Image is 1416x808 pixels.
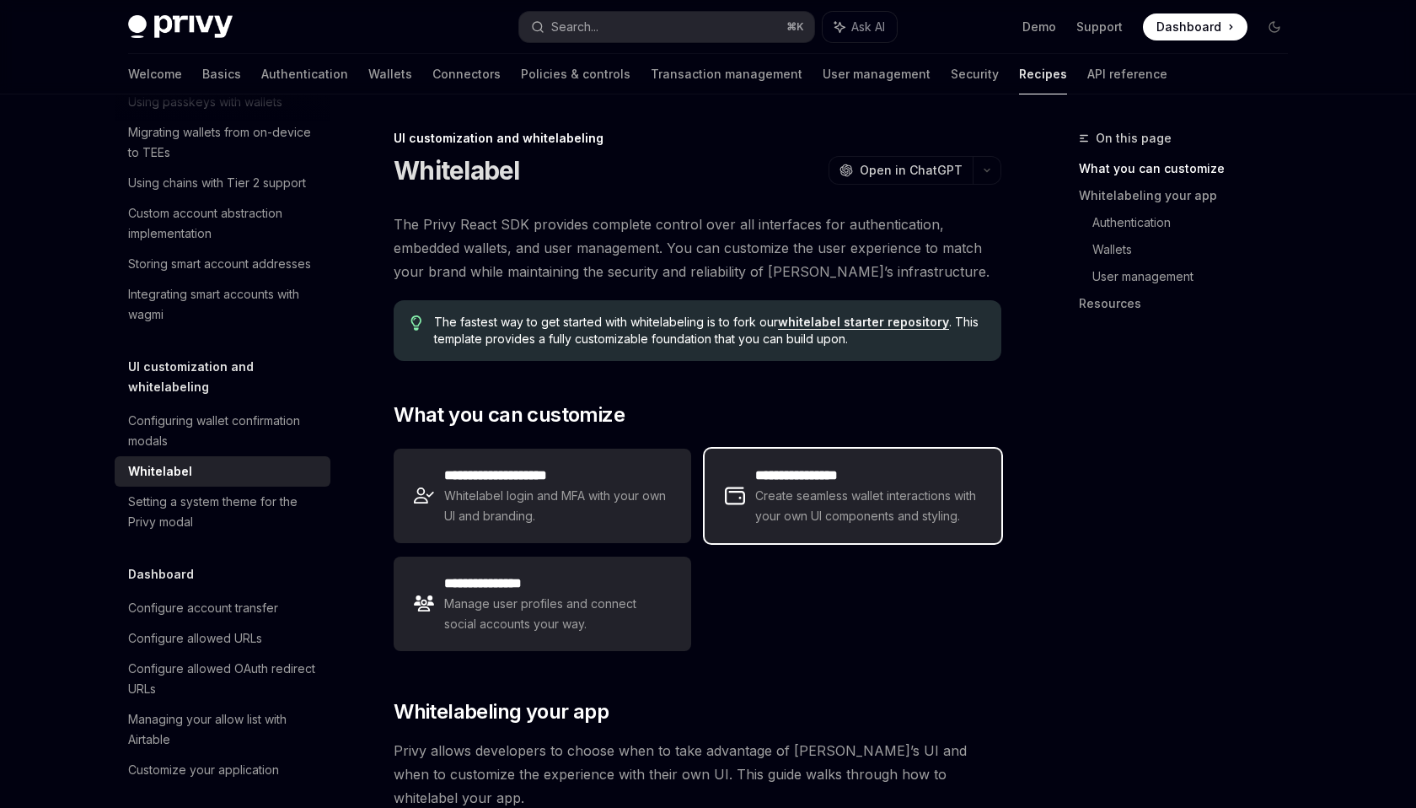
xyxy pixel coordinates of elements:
div: Customize your application [128,760,279,780]
a: Wallets [1092,236,1301,263]
a: Integrating smart accounts with wagmi [115,279,330,330]
div: Configuring wallet confirmation modals [128,411,320,451]
button: Open in ChatGPT [829,156,973,185]
a: Configure account transfer [115,593,330,623]
span: Whitelabel login and MFA with your own UI and branding. [444,486,670,526]
a: Authentication [1092,209,1301,236]
div: Using chains with Tier 2 support [128,173,306,193]
a: Storing smart account addresses [115,249,330,279]
div: Integrating smart accounts with wagmi [128,284,320,325]
a: Configuring wallet confirmation modals [115,406,330,456]
a: User management [823,54,931,94]
svg: Tip [410,315,422,331]
a: What you can customize [1079,155,1301,182]
span: Dashboard [1156,19,1221,35]
button: Ask AI [823,12,897,42]
span: Whitelabeling your app [394,698,609,725]
div: UI customization and whitelabeling [394,130,1001,147]
a: Configure allowed URLs [115,623,330,654]
div: Search... [551,17,598,37]
a: Wallets [368,54,412,94]
div: Custom account abstraction implementation [128,203,320,244]
a: Configure allowed OAuth redirect URLs [115,654,330,704]
a: Security [951,54,999,94]
div: Migrating wallets from on-device to TEEs [128,122,320,163]
a: Authentication [261,54,348,94]
span: ⌘ K [786,20,804,34]
span: The fastest way to get started with whitelabeling is to fork our . This template provides a fully... [434,314,984,347]
a: **** **** *****Manage user profiles and connect social accounts your way. [394,557,690,651]
a: Custom account abstraction implementation [115,198,330,249]
span: What you can customize [394,401,625,428]
a: whitelabel starter repository [778,315,949,330]
a: Support [1076,19,1123,35]
span: On this page [1096,128,1172,148]
h5: UI customization and whitelabeling [128,357,330,397]
a: Transaction management [651,54,802,94]
a: Whitelabel [115,456,330,487]
a: Recipes [1019,54,1067,94]
div: Configure account transfer [128,598,278,618]
a: Migrating wallets from on-device to TEEs [115,117,330,168]
img: dark logo [128,15,233,39]
a: API reference [1087,54,1167,94]
a: Welcome [128,54,182,94]
span: Manage user profiles and connect social accounts your way. [444,594,670,634]
a: Connectors [432,54,501,94]
span: The Privy React SDK provides complete control over all interfaces for authentication, embedded wa... [394,213,1001,283]
span: Ask AI [851,19,885,35]
div: Storing smart account addresses [128,254,311,274]
a: Resources [1079,290,1301,317]
a: Customize your application [115,755,330,785]
h1: Whitelabel [394,155,520,186]
button: Toggle dark mode [1261,13,1288,40]
a: Dashboard [1143,13,1247,40]
div: Configure allowed OAuth redirect URLs [128,659,320,699]
a: Setting a system theme for the Privy modal [115,487,330,537]
span: Create seamless wallet interactions with your own UI components and styling. [755,486,981,526]
div: Configure allowed URLs [128,628,262,649]
div: Managing your allow list with Airtable [128,709,320,750]
a: Policies & controls [521,54,630,94]
span: Open in ChatGPT [860,162,963,179]
a: Managing your allow list with Airtable [115,704,330,755]
a: Basics [202,54,241,94]
a: User management [1092,263,1301,290]
a: Using chains with Tier 2 support [115,168,330,198]
a: Demo [1022,19,1056,35]
button: Search...⌘K [519,12,814,42]
h5: Dashboard [128,564,194,584]
a: Whitelabeling your app [1079,182,1301,209]
a: **** **** **** *Create seamless wallet interactions with your own UI components and styling. [705,449,1001,543]
div: Whitelabel [128,461,192,482]
div: Setting a system theme for the Privy modal [128,492,320,532]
